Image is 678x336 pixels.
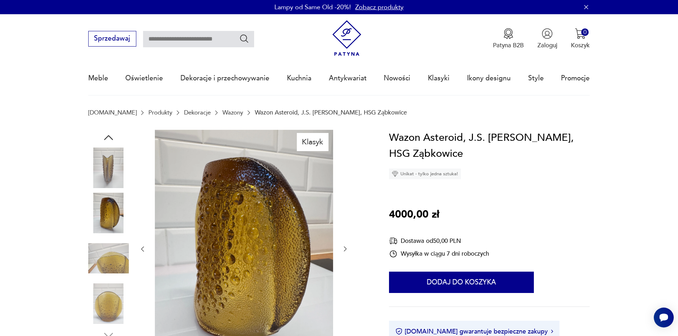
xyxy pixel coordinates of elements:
a: Ikony designu [467,62,511,95]
button: [DOMAIN_NAME] gwarantuje bezpieczne zakupy [395,327,553,336]
a: Ikona medaluPatyna B2B [493,28,524,49]
img: Ikonka użytkownika [542,28,553,39]
p: Wazon Asteroid, J.S. [PERSON_NAME], HSG Ząbkowice [255,109,407,116]
img: Zdjęcie produktu Wazon Asteroid, J.S. Drost, HSG Ząbkowice [88,148,129,188]
p: 4000,00 zł [389,207,439,223]
div: Wysyłka w ciągu 7 dni roboczych [389,250,489,258]
img: Zdjęcie produktu Wazon Asteroid, J.S. Drost, HSG Ząbkowice [88,238,129,279]
a: Klasyki [428,62,450,95]
iframe: Smartsupp widget button [654,308,674,327]
div: Klasyk [297,133,329,151]
p: Lampy od Same Old -20%! [274,3,351,12]
img: Ikona certyfikatu [395,328,403,335]
div: Unikat - tylko jedna sztuka! [389,169,461,179]
a: Produkty [148,109,172,116]
button: Patyna B2B [493,28,524,49]
button: Dodaj do koszyka [389,272,534,293]
img: Zdjęcie produktu Wazon Asteroid, J.S. Drost, HSG Ząbkowice [88,283,129,324]
a: Dekoracje [184,109,211,116]
a: Nowości [384,62,410,95]
a: Wazony [222,109,243,116]
img: Ikona diamentu [392,171,398,177]
a: Dekoracje i przechowywanie [180,62,269,95]
p: Patyna B2B [493,41,524,49]
img: Patyna - sklep z meblami i dekoracjami vintage [329,20,365,56]
a: Style [528,62,544,95]
button: Szukaj [239,33,249,44]
a: Meble [88,62,108,95]
div: 0 [581,28,589,36]
button: Zaloguj [537,28,557,49]
a: Promocje [561,62,590,95]
a: Oświetlenie [125,62,163,95]
img: Zdjęcie produktu Wazon Asteroid, J.S. Drost, HSG Ząbkowice [88,193,129,233]
a: Sprzedawaj [88,36,136,42]
a: Zobacz produkty [355,3,404,12]
img: Ikona medalu [503,28,514,39]
img: Ikona dostawy [389,236,398,245]
div: Dostawa od 50,00 PLN [389,236,489,245]
button: 0Koszyk [571,28,590,49]
button: Sprzedawaj [88,31,136,47]
img: Ikona strzałki w prawo [551,330,553,333]
p: Koszyk [571,41,590,49]
a: Kuchnia [287,62,311,95]
a: [DOMAIN_NAME] [88,109,137,116]
a: Antykwariat [329,62,367,95]
p: Zaloguj [537,41,557,49]
h1: Wazon Asteroid, J.S. [PERSON_NAME], HSG Ząbkowice [389,130,590,162]
img: Ikona koszyka [575,28,586,39]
